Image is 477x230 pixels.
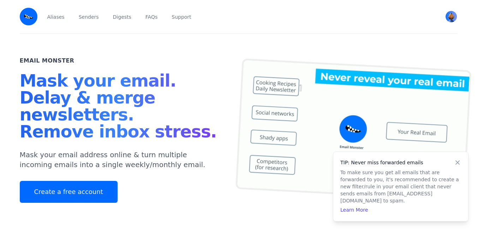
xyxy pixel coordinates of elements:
[20,57,74,65] h2: Email Monster
[20,8,37,25] img: Email Monster
[20,150,222,170] p: Mask your email address online & turn multiple incoming emails into a single weekly/monthly email.
[235,58,471,201] img: temp mail, free temporary mail, Temporary Email
[445,10,458,23] button: User menu
[340,207,368,213] a: Learn More
[20,72,222,143] h1: Mask your email. Delay & merge newsletters. Remove inbox stress.
[340,169,461,204] p: To make sure you get all emails that are forwarded to you, it's recommended to create a new filte...
[340,159,461,166] h4: TIP: Never miss forwarded emails
[20,181,118,203] a: Create a free account
[446,11,457,22] img: Frin's Avatar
